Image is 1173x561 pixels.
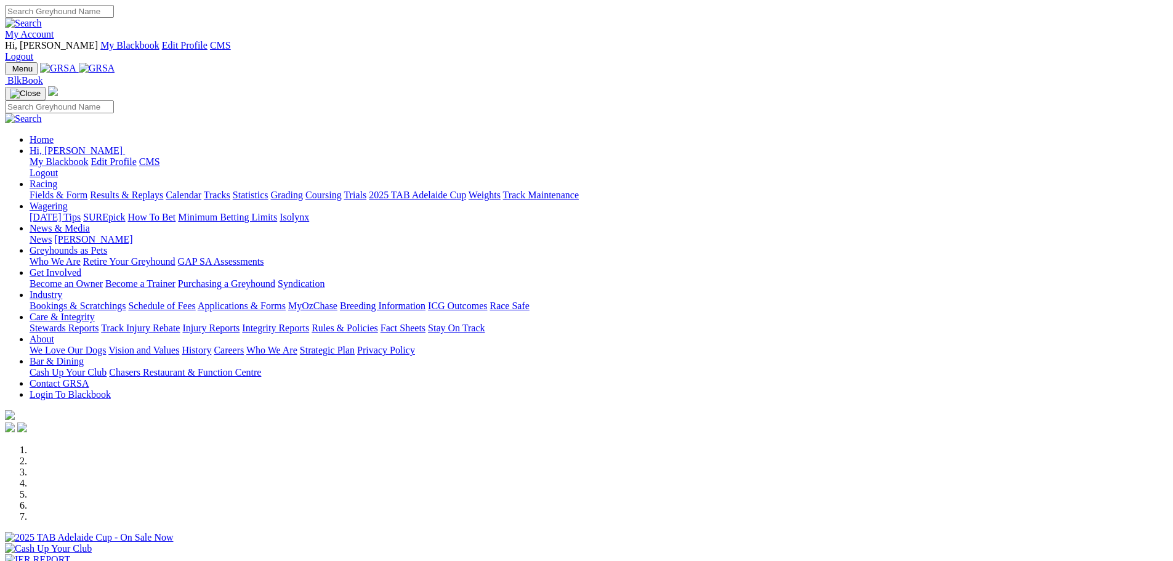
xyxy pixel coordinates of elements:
[428,301,487,311] a: ICG Outcomes
[83,212,125,222] a: SUREpick
[30,201,68,211] a: Wagering
[139,156,160,167] a: CMS
[30,145,123,156] span: Hi, [PERSON_NAME]
[30,356,84,366] a: Bar & Dining
[91,156,137,167] a: Edit Profile
[198,301,286,311] a: Applications & Forms
[100,40,159,50] a: My Blackbook
[5,532,174,543] img: 2025 TAB Adelaide Cup - On Sale Now
[5,410,15,420] img: logo-grsa-white.png
[10,89,41,99] img: Close
[30,289,62,300] a: Industry
[490,301,529,311] a: Race Safe
[30,256,81,267] a: Who We Are
[30,334,54,344] a: About
[5,40,98,50] span: Hi, [PERSON_NAME]
[178,212,277,222] a: Minimum Betting Limits
[233,190,268,200] a: Statistics
[30,301,1168,312] div: Industry
[182,323,240,333] a: Injury Reports
[5,543,92,554] img: Cash Up Your Club
[166,190,201,200] a: Calendar
[90,190,163,200] a: Results & Replays
[381,323,425,333] a: Fact Sheets
[182,345,211,355] a: History
[178,278,275,289] a: Purchasing a Greyhound
[5,62,38,75] button: Toggle navigation
[30,245,107,256] a: Greyhounds as Pets
[30,323,99,333] a: Stewards Reports
[5,5,114,18] input: Search
[30,179,57,189] a: Racing
[30,367,1168,378] div: Bar & Dining
[503,190,579,200] a: Track Maintenance
[246,345,297,355] a: Who We Are
[30,389,111,400] a: Login To Blackbook
[48,86,58,96] img: logo-grsa-white.png
[30,234,52,244] a: News
[30,345,106,355] a: We Love Our Dogs
[288,301,337,311] a: MyOzChase
[30,256,1168,267] div: Greyhounds as Pets
[312,323,378,333] a: Rules & Policies
[30,278,1168,289] div: Get Involved
[30,323,1168,334] div: Care & Integrity
[30,278,103,289] a: Become an Owner
[7,75,43,86] span: BlkBook
[344,190,366,200] a: Trials
[105,278,175,289] a: Become a Trainer
[5,51,33,62] a: Logout
[30,367,107,377] a: Cash Up Your Club
[30,212,81,222] a: [DATE] Tips
[5,100,114,113] input: Search
[30,167,58,178] a: Logout
[30,190,1168,201] div: Racing
[5,18,42,29] img: Search
[30,234,1168,245] div: News & Media
[79,63,115,74] img: GRSA
[357,345,415,355] a: Privacy Policy
[278,278,324,289] a: Syndication
[30,156,1168,179] div: Hi, [PERSON_NAME]
[30,190,87,200] a: Fields & Form
[5,113,42,124] img: Search
[30,312,95,322] a: Care & Integrity
[30,267,81,278] a: Get Involved
[128,212,176,222] a: How To Bet
[30,134,54,145] a: Home
[30,345,1168,356] div: About
[12,64,33,73] span: Menu
[5,29,54,39] a: My Account
[83,256,175,267] a: Retire Your Greyhound
[469,190,501,200] a: Weights
[128,301,195,311] a: Schedule of Fees
[5,40,1168,62] div: My Account
[178,256,264,267] a: GAP SA Assessments
[242,323,309,333] a: Integrity Reports
[204,190,230,200] a: Tracks
[305,190,342,200] a: Coursing
[30,212,1168,223] div: Wagering
[271,190,303,200] a: Grading
[30,301,126,311] a: Bookings & Scratchings
[5,87,46,100] button: Toggle navigation
[428,323,485,333] a: Stay On Track
[210,40,231,50] a: CMS
[109,367,261,377] a: Chasers Restaurant & Function Centre
[30,378,89,389] a: Contact GRSA
[101,323,180,333] a: Track Injury Rebate
[108,345,179,355] a: Vision and Values
[162,40,208,50] a: Edit Profile
[5,75,43,86] a: BlkBook
[300,345,355,355] a: Strategic Plan
[5,422,15,432] img: facebook.svg
[54,234,132,244] a: [PERSON_NAME]
[30,223,90,233] a: News & Media
[17,422,27,432] img: twitter.svg
[280,212,309,222] a: Isolynx
[30,156,89,167] a: My Blackbook
[340,301,425,311] a: Breeding Information
[30,145,125,156] a: Hi, [PERSON_NAME]
[214,345,244,355] a: Careers
[369,190,466,200] a: 2025 TAB Adelaide Cup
